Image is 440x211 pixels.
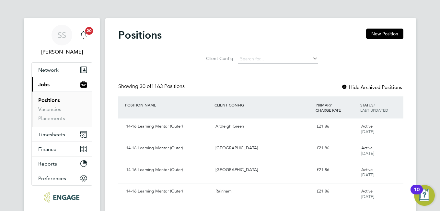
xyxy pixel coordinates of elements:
a: Placements [38,115,65,121]
button: Timesheets [32,127,92,142]
div: 10 [414,190,420,198]
div: 14-16 Learning Mentor (Outer) [123,143,213,154]
div: [GEOGRAPHIC_DATA] [213,165,314,175]
span: LAST UPDATED [360,107,388,113]
span: 1163 Positions [140,83,185,90]
button: Reports [32,156,92,171]
a: 20 [77,25,90,45]
img: ncclondon-logo-retina.png [44,192,79,203]
span: Active [361,123,373,129]
span: Active [361,145,373,151]
div: Jobs [32,92,92,127]
div: £21.86 [314,165,359,175]
span: Network [38,67,59,73]
div: STATUS [359,99,403,116]
div: £21.86 [314,186,359,197]
div: £21.86 [314,121,359,132]
div: Showing [118,83,186,90]
label: Client Config [204,56,233,61]
button: Jobs [32,77,92,92]
a: Positions [38,97,60,103]
div: [GEOGRAPHIC_DATA] [213,143,314,154]
span: Reports [38,161,57,167]
a: SS[PERSON_NAME] [31,25,92,56]
button: Preferences [32,171,92,185]
span: / [374,102,375,107]
div: Rainham [213,186,314,197]
div: 14-16 Learning Mentor (Outer) [123,165,213,175]
span: [DATE] [361,129,374,134]
span: Active [361,188,373,194]
div: Ardleigh Green [213,121,314,132]
label: Hide Archived Positions [341,84,402,90]
button: Network [32,63,92,77]
a: Vacancies [38,106,61,112]
span: Timesheets [38,131,65,138]
span: Preferences [38,175,66,181]
a: Go to home page [31,192,92,203]
span: [DATE] [361,172,374,178]
span: [DATE] [361,151,374,156]
span: Active [361,167,373,172]
div: PRIMARY CHARGE RATE [314,99,359,116]
div: 14-16 Learning Mentor (Outer) [123,186,213,197]
div: CLIENT CONFIG [213,99,314,111]
button: Finance [32,142,92,156]
button: Open Resource Center, 10 new notifications [414,185,435,206]
button: New Position [366,29,403,39]
div: £21.86 [314,143,359,154]
span: [DATE] [361,194,374,199]
span: Finance [38,146,56,152]
span: Shabnam Shaheen [31,48,92,56]
span: 30 of [140,83,151,90]
span: Jobs [38,81,50,88]
h2: Positions [118,29,162,42]
input: Search for... [238,55,318,64]
span: SS [58,31,66,39]
div: 14-16 Learning Mentor (Outer) [123,121,213,132]
span: 20 [85,27,93,35]
div: POSITION NAME [123,99,213,111]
